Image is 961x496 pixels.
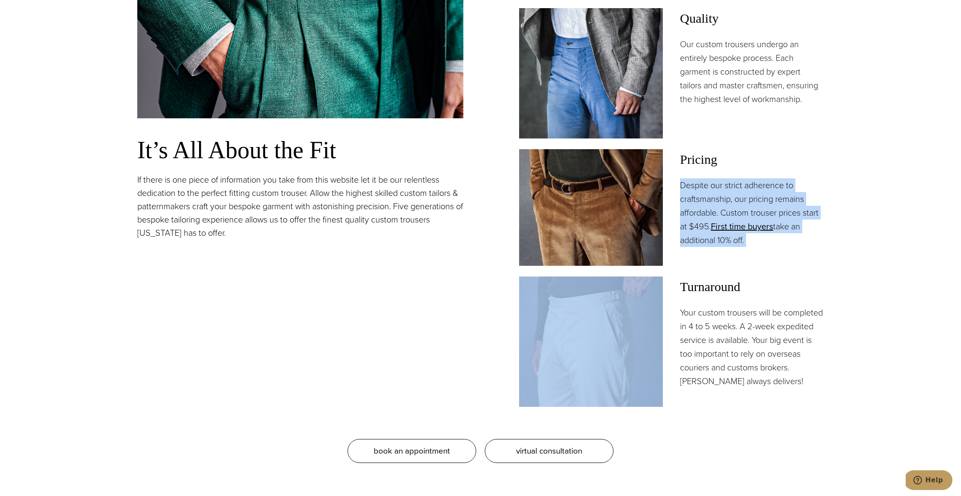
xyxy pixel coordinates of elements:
span: virtual consultation [516,445,582,457]
a: First time buyers [711,220,773,233]
span: Pricing [680,149,824,170]
p: Our custom trousers undergo an entirely bespoke process. Each garment is constructed by expert ta... [680,37,824,106]
p: If there is one piece of information you take from this website let it be our relentless dedicati... [137,173,463,240]
p: Despite our strict adherence to craftsmanship, our pricing remains affordable. Custom trouser pri... [680,178,824,247]
img: Client in solid khaki casual bespoke trousers. [519,277,663,407]
span: Turnaround [680,277,824,297]
h3: It’s All About the Fit [137,135,463,165]
img: Client wearing brown corduroy custom made dress trousers fabric by Holland & Sherry. [519,149,663,266]
a: book an appointment [348,439,476,463]
img: Client in light blue solid custom trousers. Faric by Ermenegildo Zegna [519,8,663,138]
iframe: Opens a widget where you can chat to one of our agents [906,470,952,492]
span: Quality [680,8,824,29]
a: virtual consultation [485,439,613,463]
p: Your custom trousers will be completed in 4 to 5 weeks. A 2-week expedited service is available. ... [680,306,824,388]
span: book an appointment [374,445,450,457]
